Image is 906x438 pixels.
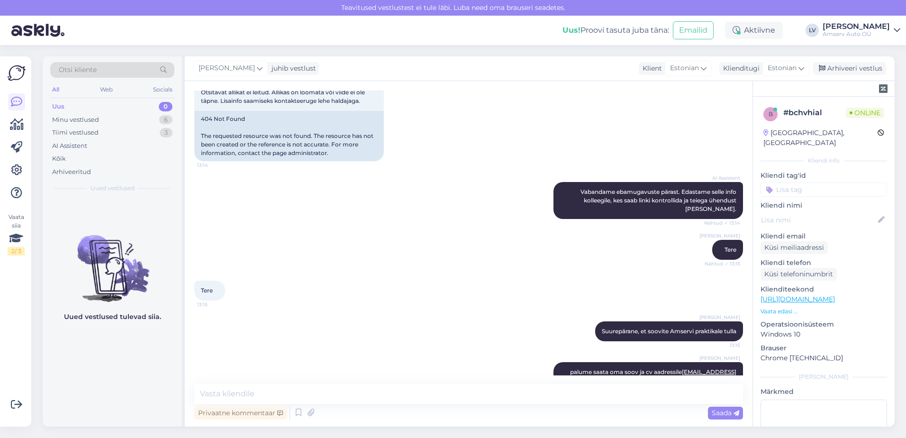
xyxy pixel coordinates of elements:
[879,84,888,93] img: zendesk
[761,373,887,381] div: [PERSON_NAME]
[761,284,887,294] p: Klienditeekond
[705,260,740,267] span: Nähtud ✓ 13:15
[52,102,64,111] div: Uus
[725,22,783,39] div: Aktiivne
[52,115,99,125] div: Minu vestlused
[823,23,890,30] div: [PERSON_NAME]
[823,23,900,38] a: [PERSON_NAME]Amserv Auto OÜ
[699,232,740,239] span: [PERSON_NAME]
[806,24,819,37] div: LV
[194,407,287,420] div: Privaatne kommentaar
[52,141,87,151] div: AI Assistent
[761,258,887,268] p: Kliendi telefon
[705,342,740,349] span: 13:15
[602,328,736,335] span: Suurepärane, et soovite Amservi praktikale tulla
[562,25,669,36] div: Proovi tasuta juba täna:
[580,188,738,212] span: Vabandame ebamugavuste pärast. Edastame selle info kolleegile, kes saab linki kontrollida ja teie...
[197,301,233,308] span: 13:15
[769,110,773,118] span: b
[201,287,213,294] span: Tere
[194,111,384,161] div: 404 Not Found The requested resource was not found. The resource has not been created or the refe...
[761,215,876,225] input: Lisa nimi
[719,64,760,73] div: Klienditugi
[761,231,887,241] p: Kliendi email
[704,219,740,227] span: Nähtud ✓ 13:14
[639,64,662,73] div: Klient
[823,30,890,38] div: Amserv Auto OÜ
[761,329,887,339] p: Windows 10
[197,162,233,169] span: 13:14
[8,213,25,255] div: Vaata siia
[712,409,739,417] span: Saada
[761,343,887,353] p: Brauser
[52,167,91,177] div: Arhiveeritud
[761,182,887,197] input: Lisa tag
[813,62,886,75] div: Arhiveeri vestlus
[761,353,887,363] p: Chrome [TECHNICAL_ID]
[570,368,736,384] span: palume saata oma soov ja cv aadressile
[846,108,884,118] span: Online
[159,115,172,125] div: 6
[682,368,736,384] a: [EMAIL_ADDRESS][DOMAIN_NAME]
[151,83,174,96] div: Socials
[699,355,740,362] span: [PERSON_NAME]
[699,314,740,321] span: [PERSON_NAME]
[59,65,97,75] span: Otsi kliente
[159,102,172,111] div: 0
[268,64,316,73] div: juhib vestlust
[50,83,61,96] div: All
[768,63,797,73] span: Estonian
[705,174,740,182] span: AI Assistent
[761,156,887,165] div: Kliendi info
[98,83,115,96] div: Web
[199,63,255,73] span: [PERSON_NAME]
[670,63,699,73] span: Estonian
[43,218,182,303] img: No chats
[562,26,580,35] b: Uus!
[673,21,714,39] button: Emailid
[761,268,837,281] div: Küsi telefoninumbrit
[783,107,846,119] div: # bchvhial
[52,128,99,137] div: Tiimi vestlused
[761,319,887,329] p: Operatsioonisüsteem
[160,128,172,137] div: 3
[761,307,887,316] p: Vaata edasi ...
[52,154,66,164] div: Kõik
[761,201,887,210] p: Kliendi nimi
[8,247,25,255] div: 2 / 3
[761,241,828,254] div: Küsi meiliaadressi
[763,128,878,148] div: [GEOGRAPHIC_DATA], [GEOGRAPHIC_DATA]
[761,295,835,303] a: [URL][DOMAIN_NAME]
[91,184,135,192] span: Uued vestlused
[8,64,26,82] img: Askly Logo
[64,312,161,322] p: Uued vestlused tulevad siia.
[725,246,736,253] span: Tere
[761,171,887,181] p: Kliendi tag'id
[761,387,887,397] p: Märkmed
